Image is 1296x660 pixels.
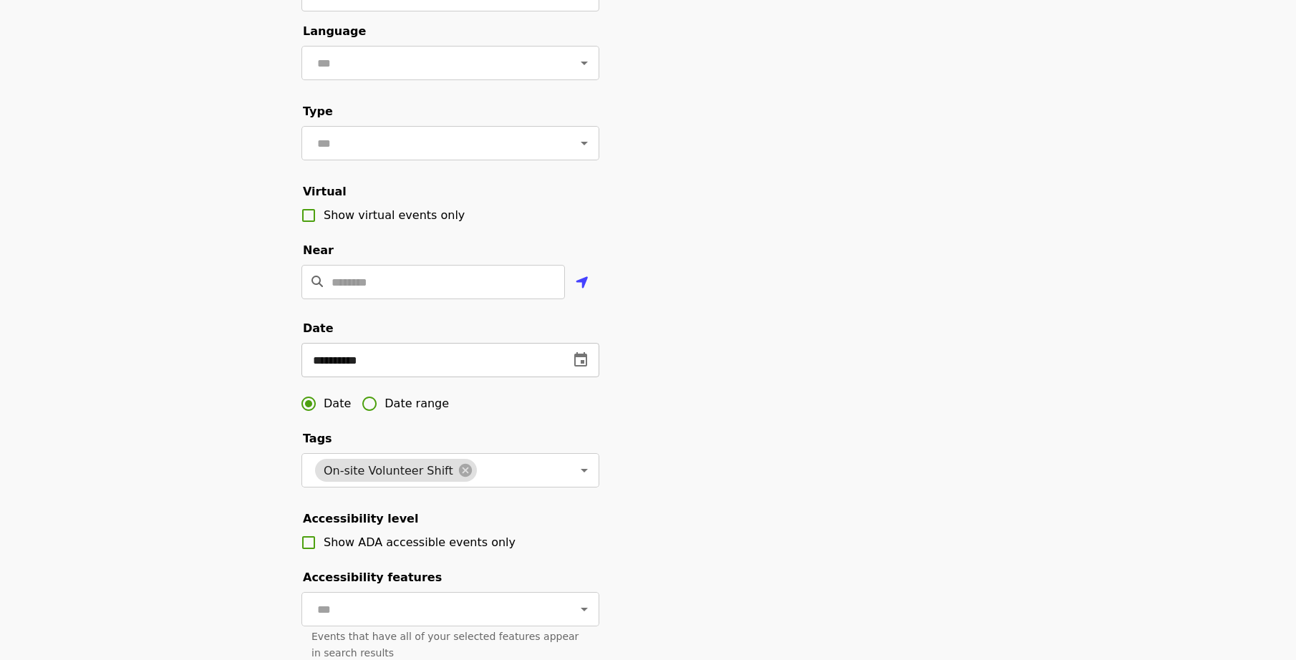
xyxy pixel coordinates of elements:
span: Language [303,24,366,38]
span: Events that have all of your selected features appear in search results [311,631,579,659]
span: Show ADA accessible events only [324,535,516,549]
button: Open [574,599,594,619]
span: Accessibility level [303,512,418,525]
span: Date [324,395,351,412]
span: On-site Volunteer Shift [315,464,462,477]
span: Accessibility features [303,571,442,584]
div: On-site Volunteer Shift [315,459,477,482]
span: Date range [385,395,449,412]
button: change date [564,343,598,377]
span: Date [303,321,334,335]
span: Tags [303,432,332,445]
input: Location [332,265,565,299]
button: Open [574,460,594,480]
button: Open [574,133,594,153]
button: Open [574,53,594,73]
i: search icon [311,275,323,288]
span: Type [303,105,333,118]
span: Near [303,243,334,257]
button: Use my location [565,266,599,301]
span: Virtual [303,185,347,198]
i: location-arrow icon [576,274,589,291]
span: Show virtual events only [324,208,465,222]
